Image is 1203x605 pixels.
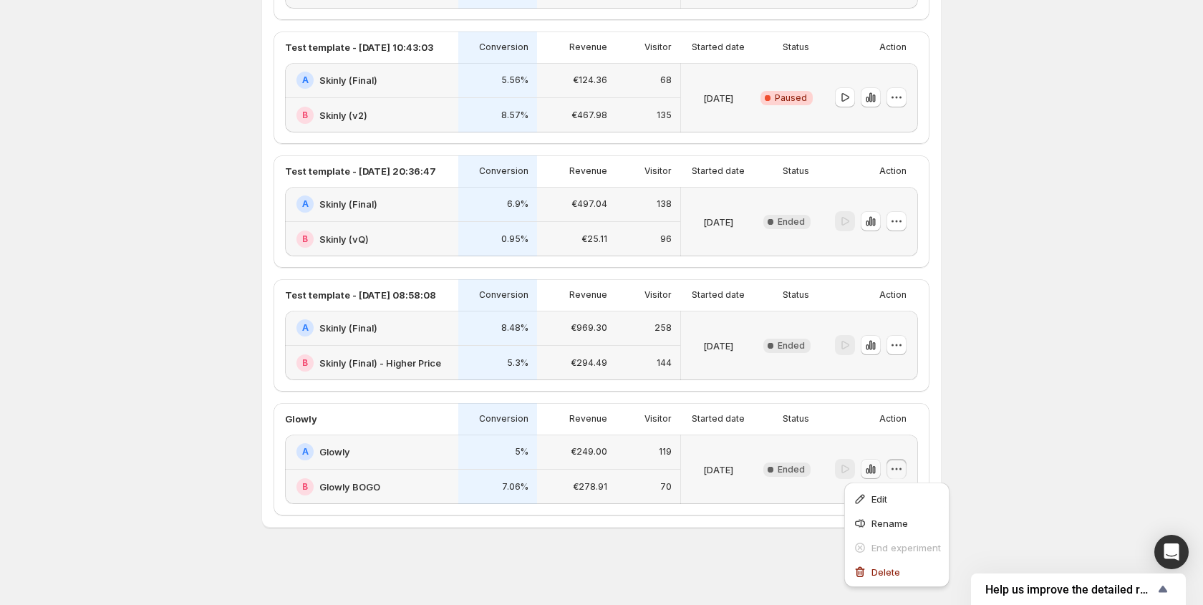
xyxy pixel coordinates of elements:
[502,481,528,493] p: 7.06%
[778,340,805,352] span: Ended
[479,165,528,177] p: Conversion
[501,74,528,86] p: 5.56%
[879,413,907,425] p: Action
[778,216,805,228] span: Ended
[302,233,308,245] h2: B
[479,42,528,53] p: Conversion
[871,518,908,529] span: Rename
[849,487,945,510] button: Edit
[319,321,377,335] h2: Skinly (Final)
[778,464,805,475] span: Ended
[644,42,672,53] p: Visitor
[879,289,907,301] p: Action
[879,165,907,177] p: Action
[319,480,380,494] h2: Glowly BOGO
[692,413,745,425] p: Started date
[302,357,308,369] h2: B
[501,322,528,334] p: 8.48%
[703,91,733,105] p: [DATE]
[302,198,309,210] h2: A
[985,581,1171,598] button: Show survey - Help us improve the detailed report for A/B campaigns
[581,233,607,245] p: €25.11
[501,110,528,121] p: 8.57%
[285,412,317,426] p: Glowly
[319,232,369,246] h2: Skinly (vQ)
[507,357,528,369] p: 5.3%
[571,110,607,121] p: €467.98
[871,493,887,505] span: Edit
[569,42,607,53] p: Revenue
[573,74,607,86] p: €124.36
[285,288,436,302] p: Test template - [DATE] 08:58:08
[302,446,309,458] h2: A
[319,445,350,459] h2: Glowly
[871,542,941,553] span: End experiment
[657,110,672,121] p: 135
[849,536,945,558] button: End experiment
[302,74,309,86] h2: A
[285,164,436,178] p: Test template - [DATE] 20:36:47
[644,165,672,177] p: Visitor
[692,42,745,53] p: Started date
[703,339,733,353] p: [DATE]
[479,413,528,425] p: Conversion
[775,92,807,104] span: Paused
[644,289,672,301] p: Visitor
[657,357,672,369] p: 144
[703,215,733,229] p: [DATE]
[571,198,607,210] p: €497.04
[783,165,809,177] p: Status
[571,322,607,334] p: €969.30
[783,42,809,53] p: Status
[1154,535,1189,569] div: Open Intercom Messenger
[319,356,441,370] h2: Skinly (Final) - Higher Price
[660,74,672,86] p: 68
[871,566,900,578] span: Delete
[285,40,433,54] p: Test template - [DATE] 10:43:03
[657,198,672,210] p: 138
[515,446,528,458] p: 5%
[654,322,672,334] p: 258
[783,289,809,301] p: Status
[783,413,809,425] p: Status
[692,165,745,177] p: Started date
[644,413,672,425] p: Visitor
[849,511,945,534] button: Rename
[507,198,528,210] p: 6.9%
[319,197,377,211] h2: Skinly (Final)
[660,233,672,245] p: 96
[849,560,945,583] button: Delete
[703,463,733,477] p: [DATE]
[569,413,607,425] p: Revenue
[302,322,309,334] h2: A
[302,110,308,121] h2: B
[573,481,607,493] p: €278.91
[985,583,1154,596] span: Help us improve the detailed report for A/B campaigns
[302,481,308,493] h2: B
[319,108,367,122] h2: Skinly (v2)
[571,446,607,458] p: €249.00
[319,73,377,87] h2: Skinly (Final)
[501,233,528,245] p: 0.95%
[569,289,607,301] p: Revenue
[479,289,528,301] p: Conversion
[879,42,907,53] p: Action
[569,165,607,177] p: Revenue
[660,481,672,493] p: 70
[659,446,672,458] p: 119
[692,289,745,301] p: Started date
[571,357,607,369] p: €294.49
